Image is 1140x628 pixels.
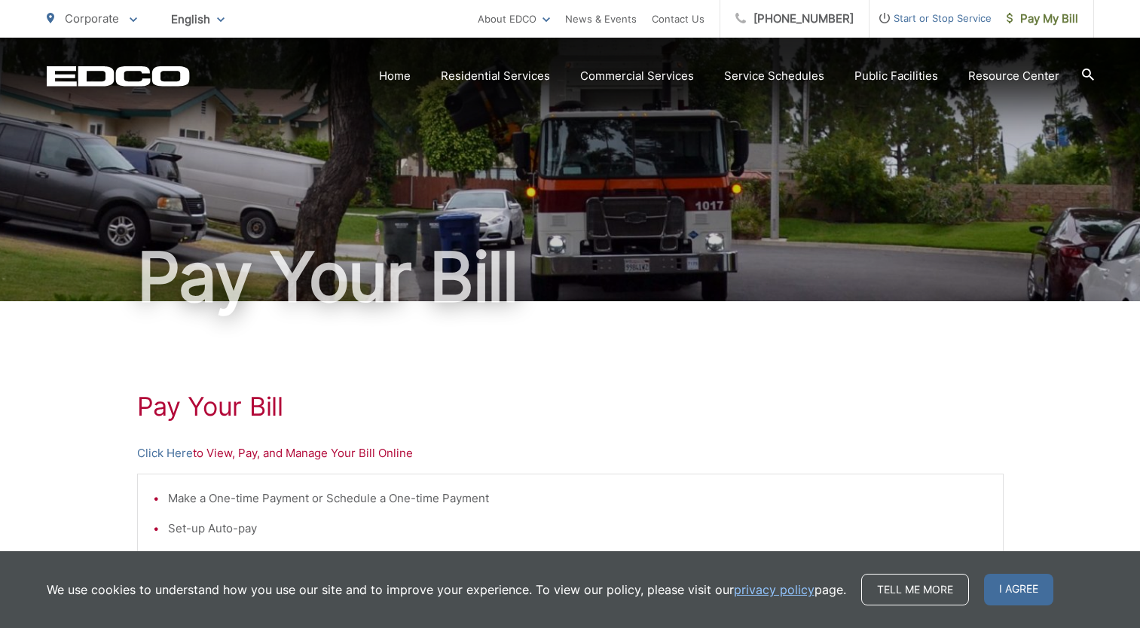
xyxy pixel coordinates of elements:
[580,67,694,85] a: Commercial Services
[379,67,411,85] a: Home
[137,392,1004,422] h1: Pay Your Bill
[47,239,1094,315] h1: Pay Your Bill
[168,520,988,538] li: Set-up Auto-pay
[1007,10,1078,28] span: Pay My Bill
[168,550,988,568] li: Manage Stored Payments
[65,11,119,26] span: Corporate
[861,574,969,605] a: Tell me more
[734,581,815,599] a: privacy policy
[478,10,550,28] a: About EDCO
[652,10,704,28] a: Contact Us
[724,67,824,85] a: Service Schedules
[984,574,1053,605] span: I agree
[160,6,236,32] span: English
[168,489,988,508] li: Make a One-time Payment or Schedule a One-time Payment
[137,444,193,462] a: Click Here
[565,10,637,28] a: News & Events
[441,67,550,85] a: Residential Services
[854,67,938,85] a: Public Facilities
[137,444,1004,462] p: to View, Pay, and Manage Your Bill Online
[47,581,846,599] p: We use cookies to understand how you use our site and to improve your experience. To view our pol...
[968,67,1059,85] a: Resource Center
[47,66,190,87] a: EDCD logo. Return to the homepage.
